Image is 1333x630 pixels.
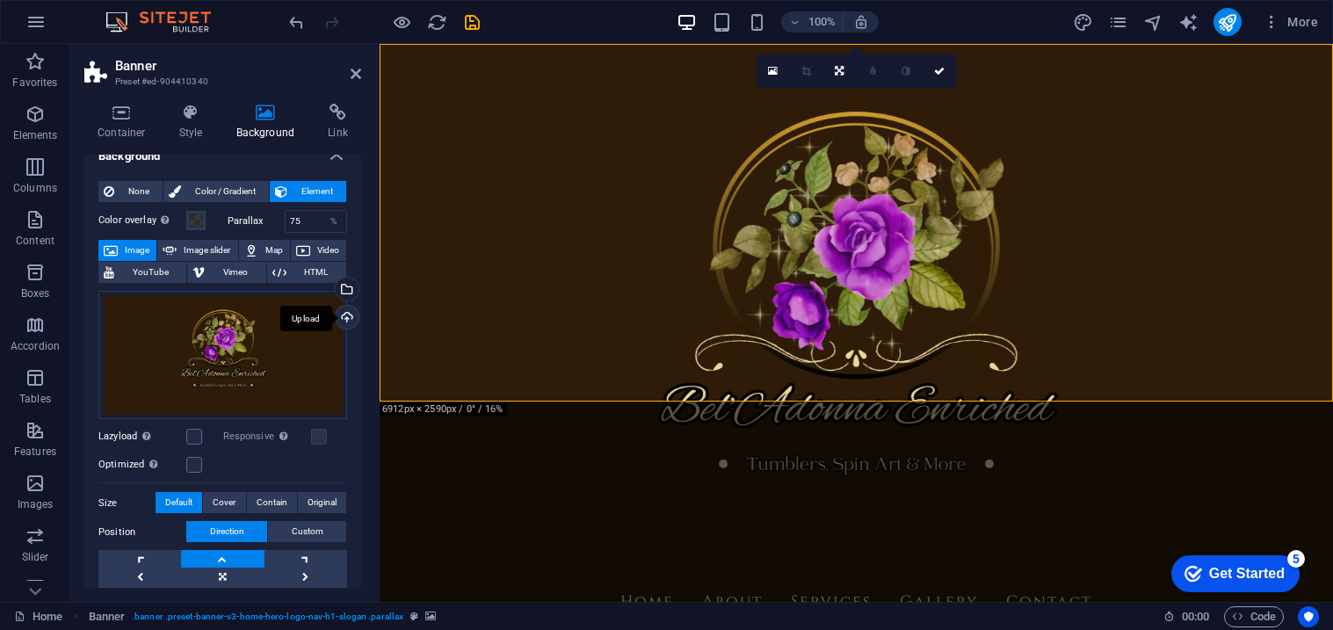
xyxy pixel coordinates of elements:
[223,104,315,141] h4: Background
[823,54,857,88] a: Change orientation
[292,262,341,283] span: HTML
[293,181,341,202] span: Element
[308,492,337,513] span: Original
[1178,11,1199,33] button: text_generator
[1073,12,1093,33] i: Design (Ctrl+Alt+Y)
[165,492,192,513] span: Default
[84,104,166,141] h4: Container
[120,262,181,283] span: YouTube
[890,54,924,88] a: Greyscale
[1224,606,1284,627] button: Code
[924,54,957,88] a: Confirm ( Ctrl ⏎ )
[1163,606,1210,627] h6: Session time
[291,240,346,261] button: Video
[1073,11,1094,33] button: design
[239,240,290,261] button: Map
[89,606,437,627] nav: breadcrumb
[98,522,186,543] label: Position
[98,181,163,202] button: None
[247,492,297,513] button: Contain
[123,240,151,261] span: Image
[1217,12,1237,33] i: Publish
[163,181,269,202] button: Color / Gradient
[98,454,186,475] label: Optimized
[781,11,844,33] button: 100%
[315,240,341,261] span: Video
[1194,610,1197,623] span: :
[22,550,49,564] p: Slider
[286,12,307,33] i: Undo: Change image (Ctrl+Z)
[120,181,157,202] span: None
[1256,8,1325,36] button: More
[14,9,142,46] div: Get Started 5 items remaining, 0% complete
[187,262,265,283] button: Vimeo
[130,4,148,21] div: 5
[228,216,285,226] label: Parallax
[98,262,186,283] button: YouTube
[808,11,836,33] h6: 100%
[101,11,233,33] img: Editor Logo
[857,54,890,88] a: Blur
[335,305,359,329] a: Upload
[426,11,447,33] button: reload
[1143,11,1164,33] button: navigator
[210,262,260,283] span: Vimeo
[186,181,264,202] span: Color / Gradient
[19,392,51,406] p: Tables
[790,54,823,88] a: Crop mode
[13,128,58,142] p: Elements
[98,240,156,261] button: Image
[203,492,245,513] button: Cover
[115,74,326,90] h3: Preset #ed-904410340
[425,612,436,621] i: This element contains a background
[257,492,287,513] span: Contain
[270,181,346,202] button: Element
[1232,606,1276,627] span: Code
[13,181,57,195] p: Columns
[1298,606,1319,627] button: Usercentrics
[182,240,232,261] span: Image slider
[132,606,403,627] span: . banner .preset-banner-v3-home-hero-logo-nav-h1-slogan .parallax
[462,12,482,33] i: Save (Ctrl+S)
[11,339,60,353] p: Accordion
[98,291,347,420] div: TumblersSpinnersMoreMediumBannerUSLandscape-UISd22kHeu8VdwCGAF5M_w.png
[1108,12,1128,33] i: Pages (Ctrl+Alt+S)
[1263,13,1318,31] span: More
[89,606,126,627] span: Click to select. Double-click to edit
[1182,606,1209,627] span: 00 00
[16,234,54,248] p: Content
[186,521,267,542] button: Direction
[156,492,202,513] button: Default
[410,612,418,621] i: This element is a customizable preset
[98,493,156,514] label: Size
[853,14,869,30] i: On resize automatically adjust zoom level to fit chosen device.
[223,426,311,447] label: Responsive
[166,104,223,141] h4: Style
[391,11,412,33] button: Click here to leave preview mode and continue editing
[210,521,244,542] span: Direction
[14,445,56,459] p: Features
[322,211,346,232] div: %
[757,54,790,88] a: Select files from the file manager, stock photos, or upload file(s)
[98,210,186,231] label: Color overlay
[268,521,346,542] button: Custom
[298,492,346,513] button: Original
[461,11,482,33] button: save
[98,426,186,447] label: Lazyload
[292,521,323,542] span: Custom
[18,497,54,511] p: Images
[115,58,361,74] h2: Banner
[14,606,62,627] a: Click to cancel selection. Double-click to open Pages
[1213,8,1242,36] button: publish
[157,240,237,261] button: Image slider
[267,262,346,283] button: HTML
[315,104,361,141] h4: Link
[286,11,307,33] button: undo
[213,492,235,513] span: Cover
[12,76,57,90] p: Favorites
[1143,12,1163,33] i: Navigator
[21,286,50,301] p: Boxes
[1178,12,1199,33] i: AI Writer
[264,240,285,261] span: Map
[52,19,127,35] div: Get Started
